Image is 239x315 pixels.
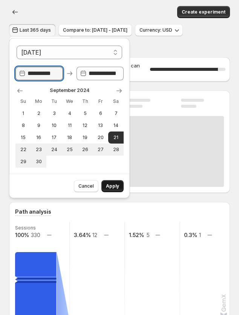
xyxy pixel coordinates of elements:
button: Compare to: [DATE] - [DATE] [58,24,132,36]
span: 10 [49,122,59,128]
text: 5 [146,232,150,238]
span: 18 [65,135,74,141]
span: 15 [18,135,28,141]
span: 20 [96,135,105,141]
span: 11 [65,122,74,128]
button: Friday September 6 2024 [93,107,108,119]
button: Wednesday September 4 2024 [62,107,77,119]
th: Saturday [108,95,124,107]
th: Sunday [15,95,31,107]
span: 7 [111,110,121,116]
button: Last 365 days [9,24,55,36]
button: Wednesday September 11 2024 [62,119,77,132]
span: 30 [34,159,43,165]
text: 12 [92,232,97,238]
th: Wednesday [62,95,77,107]
span: 13 [96,122,105,128]
text: 0.3% [184,232,197,238]
span: 8 [18,122,28,128]
span: 2 [34,110,43,116]
button: Saturday September 28 2024 [108,144,124,156]
span: Th [80,98,90,104]
button: Currency: USD [135,24,183,36]
span: 1 [18,110,28,116]
span: Compare to: [DATE] - [DATE] [63,27,127,33]
text: 1 [199,232,201,238]
text: 100% [15,232,29,238]
h3: Path analysis [15,208,51,216]
button: Friday September 27 2024 [93,144,108,156]
button: Thursday September 12 2024 [77,119,93,132]
th: Thursday [77,95,93,107]
span: 6 [96,110,105,116]
span: Sa [111,98,121,104]
span: 16 [34,135,43,141]
button: Sunday September 29 2024 [15,156,31,168]
span: 4 [65,110,74,116]
text: 330 [31,232,40,238]
button: Show previous month, August 2024 [14,85,26,97]
button: Sunday September 1 2024 [15,107,31,119]
button: Create experiment [177,6,230,18]
span: 29 [18,159,28,165]
span: Tu [49,98,59,104]
button: Friday September 13 2024 [93,119,108,132]
button: Show next month, October 2024 [113,85,125,97]
button: Monday September 16 2024 [31,132,46,144]
span: Cancel [78,183,94,189]
button: Thursday September 26 2024 [77,144,93,156]
button: Sunday September 8 2024 [15,119,31,132]
button: Monday September 23 2024 [31,144,46,156]
button: Tuesday September 24 2024 [46,144,62,156]
span: 27 [96,147,105,153]
span: Create experiment [182,9,225,15]
span: 21 [111,135,121,141]
button: Saturday September 14 2024 [108,119,124,132]
button: Wednesday September 25 2024 [62,144,77,156]
text: Sessions [15,225,36,231]
button: Friday September 20 2024 [93,132,108,144]
button: Monday September 9 2024 [31,119,46,132]
span: Currency: USD [139,27,172,33]
text: 3.64% [74,232,91,238]
button: Start of range Saturday September 21 2024 [108,132,124,144]
button: Monday September 2 2024 [31,107,46,119]
span: 14 [111,122,121,128]
span: Last 365 days [20,27,51,33]
span: 24 [49,147,59,153]
span: Apply [106,183,119,189]
button: Apply [101,180,124,192]
button: Tuesday September 3 2024 [46,107,62,119]
button: Thursday September 5 2024 [77,107,93,119]
span: 5 [80,110,90,116]
span: 22 [18,147,28,153]
button: Thursday September 19 2024 [77,132,93,144]
th: Tuesday [46,95,62,107]
text: 1.52% [129,232,144,238]
span: We [65,98,74,104]
span: Mo [34,98,43,104]
span: 9 [34,122,43,128]
button: Cancel [74,180,98,192]
span: 3 [49,110,59,116]
button: Saturday September 7 2024 [108,107,124,119]
span: 12 [80,122,90,128]
button: Wednesday September 18 2024 [62,132,77,144]
span: Su [18,98,28,104]
button: Tuesday September 17 2024 [46,132,62,144]
span: 17 [49,135,59,141]
button: Sunday September 15 2024 [15,132,31,144]
th: Friday [93,95,108,107]
span: 26 [80,147,90,153]
span: 25 [65,147,74,153]
span: 28 [111,147,121,153]
button: Tuesday September 10 2024 [46,119,62,132]
th: Monday [31,95,46,107]
button: Monday September 30 2024 [31,156,46,168]
span: Fr [96,98,105,104]
span: 19 [80,135,90,141]
span: 23 [34,147,43,153]
button: Sunday September 22 2024 [15,144,31,156]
